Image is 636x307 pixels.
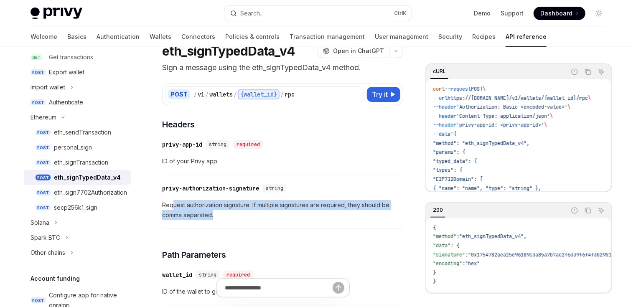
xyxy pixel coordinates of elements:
[209,90,233,99] div: wallets
[433,113,456,119] span: --header
[433,269,436,276] span: }
[31,297,46,304] span: POST
[456,122,544,128] span: 'privy-app-id: <privy-app-id>'
[450,242,459,249] span: : {
[375,27,428,47] a: User management
[31,218,49,228] div: Solana
[162,249,226,261] span: Path Parameters
[36,160,51,166] span: POST
[567,104,570,110] span: \
[456,113,550,119] span: 'Content-Type: application/json'
[459,233,524,240] span: "eth_signTypedData_v4"
[433,158,477,165] span: "typed_data": {
[225,27,280,47] a: Policies & controls
[240,8,264,18] div: Search...
[54,188,127,198] div: eth_sign7702Authorization
[433,278,436,285] span: }
[569,205,580,216] button: Report incorrect code
[24,110,131,125] button: Toggle Ethereum section
[36,205,51,211] span: POST
[24,185,131,200] a: POSTeth_sign7702Authorization
[394,10,407,17] span: Ctrl K
[24,245,131,260] button: Toggle Other chains section
[162,184,259,193] div: privy-authorization-signature
[36,175,51,181] span: POST
[465,260,480,267] span: "hex"
[433,122,456,128] span: --header
[280,90,284,99] div: /
[433,260,462,267] span: "encoding"
[31,27,57,47] a: Welcome
[193,90,197,99] div: /
[223,271,253,279] div: required
[367,87,400,102] button: Try it
[445,86,471,92] span: --request
[31,82,65,92] div: Import wallet
[233,140,263,149] div: required
[592,7,605,20] button: Toggle dark mode
[24,200,131,215] a: POSTsecp256k1_sign
[36,145,51,151] span: POST
[31,69,46,76] span: POST
[433,242,450,249] span: "data"
[456,233,459,240] span: :
[199,271,216,278] span: string
[31,274,80,284] h5: Account funding
[162,62,403,74] p: Sign a message using the eth_signTypedData_v4 method.
[433,140,529,147] span: "method": "eth_signTypedData_v4",
[162,156,403,166] span: ID of your Privy app.
[433,86,445,92] span: curl
[54,142,92,152] div: personal_sign
[588,95,591,101] span: \
[224,6,412,21] button: Open search
[433,251,465,258] span: "signature"
[583,66,593,77] button: Copy the contents from the code block
[24,80,131,95] button: Toggle Import wallet section
[24,95,131,110] a: POSTAuthenticate
[54,127,111,137] div: eth_sendTransaction
[569,66,580,77] button: Report incorrect code
[438,27,462,47] a: Security
[471,86,483,92] span: POST
[433,224,436,231] span: {
[462,260,465,267] span: :
[465,251,468,258] span: :
[433,104,456,110] span: --header
[24,155,131,170] a: POSTeth_signTransaction
[49,67,84,77] div: Export wallet
[54,173,121,183] div: eth_signTypedData_v4
[433,167,462,173] span: "types": {
[49,97,83,107] div: Authenticate
[285,90,295,99] div: rpc
[540,9,572,18] span: Dashboard
[501,9,524,18] a: Support
[24,65,131,80] a: POSTExport wallet
[31,112,56,122] div: Ethereum
[54,203,97,213] div: secp256k1_sign
[24,170,131,185] a: POSTeth_signTypedData_v4
[162,140,202,149] div: privy-app-id
[372,89,388,99] span: Try it
[290,27,365,47] a: Transaction management
[433,233,456,240] span: "method"
[544,122,547,128] span: \
[162,200,403,220] span: Request authorization signature. If multiple signatures are required, they should be comma separa...
[209,141,226,148] span: string
[472,27,496,47] a: Recipes
[168,89,190,99] div: POST
[150,27,171,47] a: Wallets
[31,8,82,19] img: light logo
[266,185,283,192] span: string
[24,140,131,155] a: POSTpersonal_sign
[238,89,280,99] div: {wallet_id}
[234,90,237,99] div: /
[225,278,333,297] input: Ask a question...
[24,230,131,245] button: Toggle Spark BTC section
[596,66,607,77] button: Ask AI
[534,7,585,20] a: Dashboard
[333,282,344,293] button: Send message
[583,205,593,216] button: Copy the contents from the code block
[430,205,445,215] div: 200
[162,271,192,279] div: wallet_id
[97,27,140,47] a: Authentication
